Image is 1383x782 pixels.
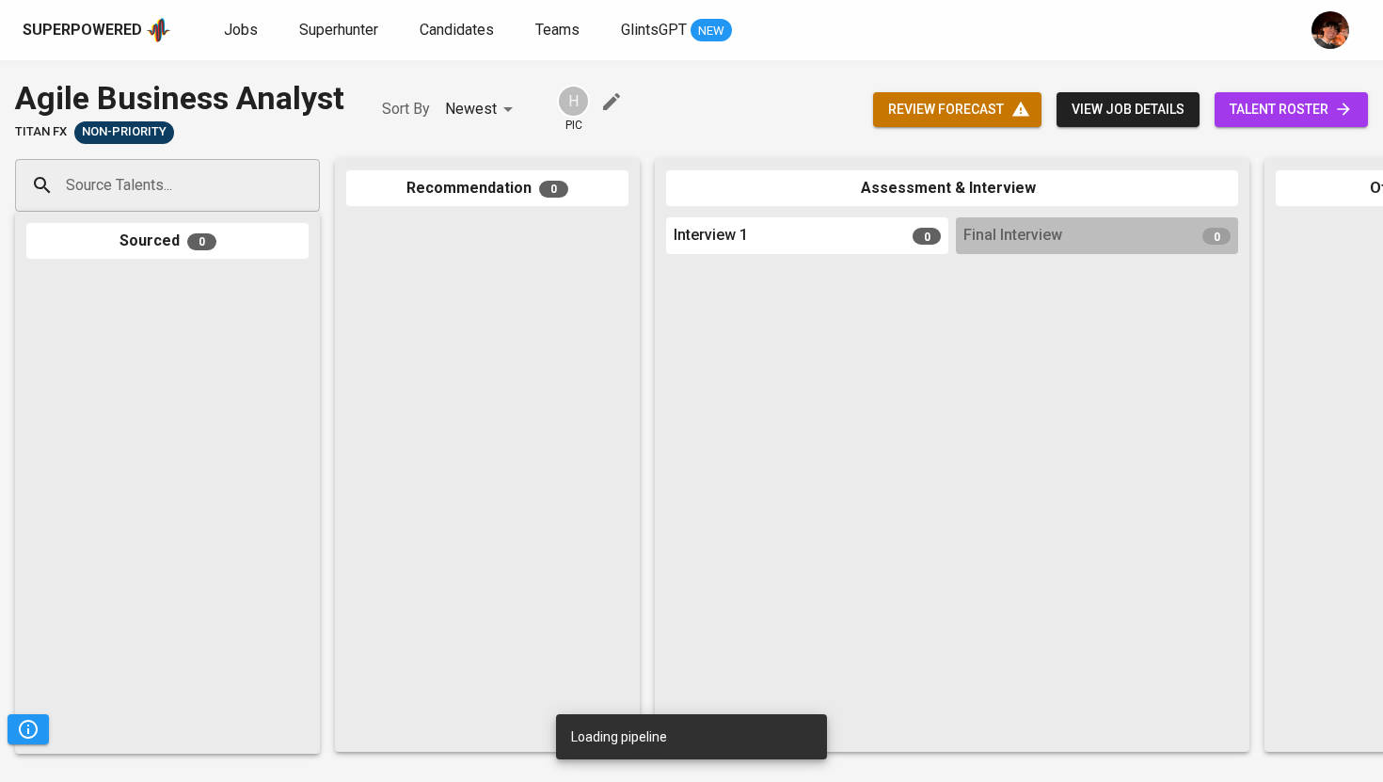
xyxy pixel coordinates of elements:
div: Talent(s) in Pipeline’s Final Stages [74,121,174,144]
span: Jobs [224,21,258,39]
span: talent roster [1230,98,1353,121]
div: pic [557,85,590,134]
div: Sourced [26,223,309,260]
span: Candidates [420,21,494,39]
div: Loading pipeline [571,720,667,754]
a: Superhunter [299,19,382,42]
div: Agile Business Analyst [15,75,344,121]
span: Teams [535,21,580,39]
span: NEW [691,22,732,40]
div: H [557,85,590,118]
div: Superpowered [23,20,142,41]
button: review forecast [873,92,1041,127]
span: view job details [1072,98,1184,121]
button: Pipeline Triggers [8,714,49,744]
a: Candidates [420,19,498,42]
img: diemas@glints.com [1311,11,1349,49]
span: GlintsGPT [621,21,687,39]
p: Newest [445,98,497,120]
a: GlintsGPT NEW [621,19,732,42]
span: Non-Priority [74,123,174,141]
span: Interview 1 [674,225,748,247]
span: Final Interview [963,225,1062,247]
span: review forecast [888,98,1026,121]
button: Open [310,184,313,187]
span: 0 [1202,228,1231,245]
button: view job details [1057,92,1200,127]
a: talent roster [1215,92,1368,127]
p: Sort By [382,98,430,120]
a: Teams [535,19,583,42]
div: Recommendation [346,170,628,207]
span: 0 [187,233,216,250]
img: app logo [146,16,171,44]
div: Newest [445,92,519,127]
span: Superhunter [299,21,378,39]
div: Assessment & Interview [666,170,1238,207]
span: 0 [539,181,568,198]
a: Superpoweredapp logo [23,16,171,44]
span: Titan FX [15,123,67,141]
a: Jobs [224,19,262,42]
span: 0 [913,228,941,245]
